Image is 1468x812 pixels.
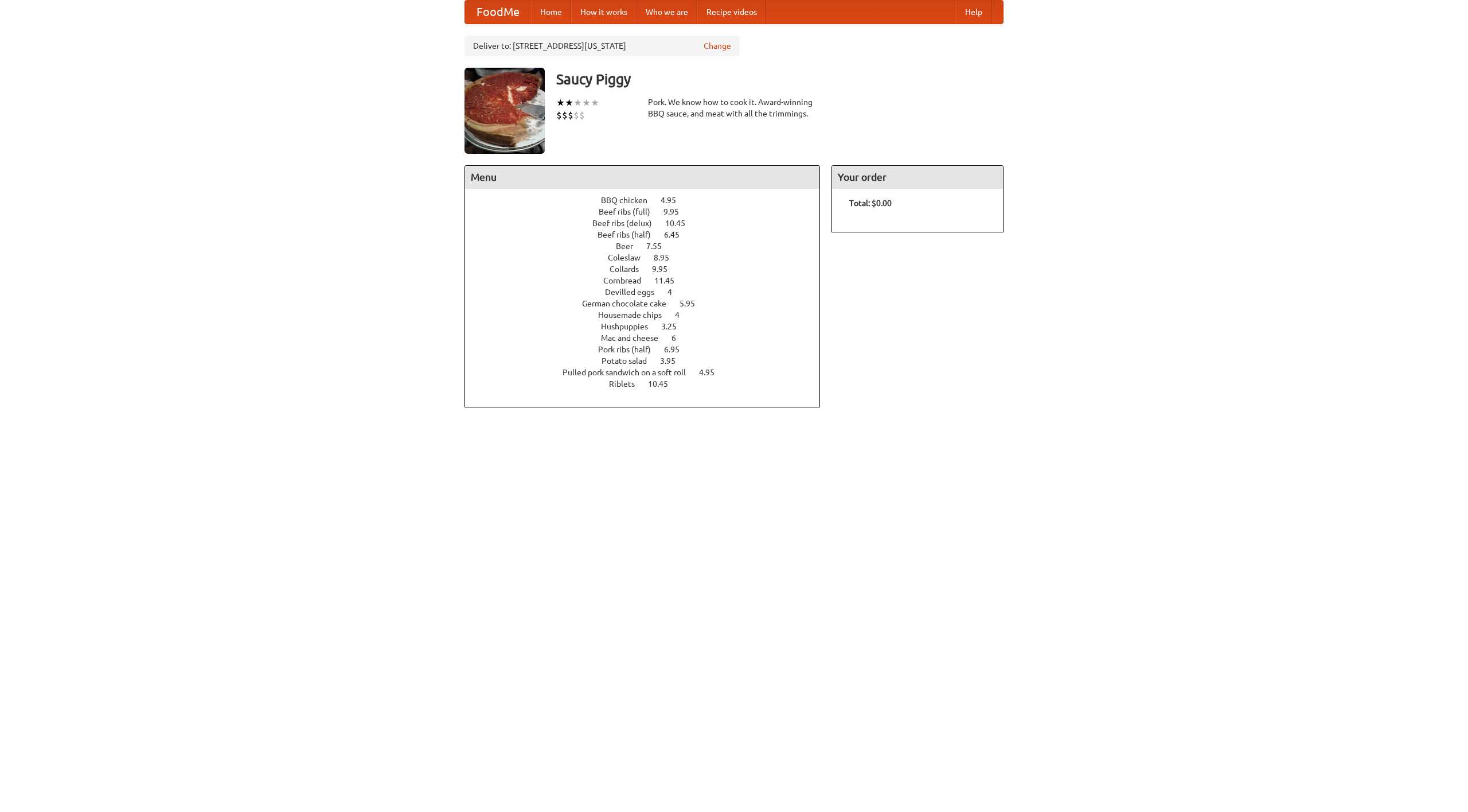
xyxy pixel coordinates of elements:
li: ★ [565,96,573,109]
a: Who we are [637,1,697,24]
h4: Your order [832,166,1003,189]
span: 6.45 [664,230,691,239]
span: 9.95 [663,207,690,216]
a: German chocolate cake 5.95 [582,299,716,308]
a: Collards 9.95 [610,265,689,274]
span: 6 [671,333,688,343]
li: $ [562,109,568,122]
li: $ [556,109,562,122]
span: Pork ribs (half) [598,345,662,354]
span: Beef ribs (delux) [592,219,663,228]
span: Devilled eggs [605,287,666,297]
a: Beef ribs (full) 9.95 [599,207,700,216]
li: $ [568,109,573,122]
a: Hushpuppies 3.25 [601,322,698,331]
span: Coleslaw [608,253,652,262]
div: Deliver to: [STREET_ADDRESS][US_STATE] [464,36,740,56]
span: 4.95 [661,196,688,205]
h3: Saucy Piggy [556,68,1004,91]
span: 5.95 [680,299,706,308]
a: How it works [571,1,637,24]
span: Beef ribs (half) [598,230,662,239]
a: FoodMe [465,1,531,24]
a: BBQ chicken 4.95 [601,196,697,205]
a: Help [956,1,991,24]
span: Housemade chips [598,310,673,320]
span: BBQ chicken [601,196,659,205]
a: Beer 7.55 [616,242,683,251]
span: 9.95 [652,265,679,274]
span: 4 [675,310,691,320]
span: German chocolate cake [582,299,678,308]
li: $ [573,109,579,122]
span: Beer [616,242,645,251]
a: Change [704,40,731,52]
li: ★ [556,96,565,109]
a: Potato salad 3.95 [602,356,697,366]
a: Beef ribs (delux) 10.45 [592,219,706,228]
img: angular.jpg [464,68,545,154]
div: Pork. We know how to cook it. Award-winning BBQ sauce, and meat with all the trimmings. [648,96,820,119]
li: $ [579,109,585,122]
span: 10.45 [665,219,697,228]
a: Mac and cheese 6 [601,333,697,343]
span: Mac and cheese [601,333,670,343]
a: Cornbread 11.45 [603,276,696,285]
a: Beef ribs (half) 6.45 [598,230,701,239]
span: 3.25 [661,322,688,331]
span: 10.45 [648,379,680,388]
a: Pork ribs (half) 6.95 [598,345,701,354]
h4: Menu [465,166,819,189]
li: ★ [582,96,591,109]
b: Total: $0.00 [849,199,892,208]
a: Riblets 10.45 [609,379,689,388]
span: Hushpuppies [601,322,659,331]
a: Devilled eggs 4 [605,287,693,297]
span: 7.55 [646,242,673,251]
span: Cornbread [603,276,653,285]
span: Riblets [609,379,646,388]
a: Housemade chips 4 [598,310,701,320]
span: Potato salad [602,356,658,366]
a: Recipe videos [697,1,766,24]
span: 4 [667,287,684,297]
a: Pulled pork sandwich on a soft roll 4.95 [563,368,736,377]
span: Collards [610,265,650,274]
span: 3.95 [660,356,687,366]
span: 11.45 [654,276,686,285]
span: 4.95 [699,368,726,377]
li: ★ [591,96,599,109]
span: 8.95 [654,253,681,262]
span: 6.95 [664,345,691,354]
span: Pulled pork sandwich on a soft roll [563,368,697,377]
span: Beef ribs (full) [599,207,662,216]
li: ★ [573,96,582,109]
a: Home [531,1,571,24]
a: Coleslaw 8.95 [608,253,690,262]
